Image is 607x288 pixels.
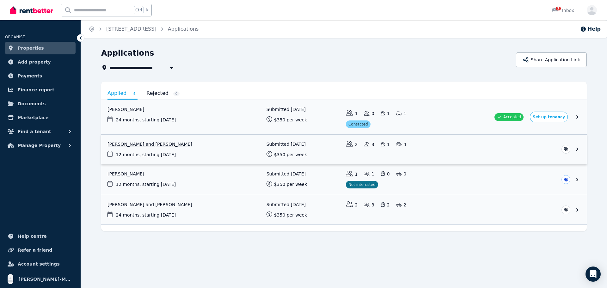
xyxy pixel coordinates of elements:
[18,260,60,268] span: Account settings
[580,25,601,33] button: Help
[5,35,25,39] span: ORGANISE
[586,267,601,282] div: Open Intercom Messenger
[107,88,138,100] a: Applied
[552,7,574,14] div: Inbox
[18,142,61,149] span: Manage Property
[168,26,199,32] a: Applications
[134,6,144,14] span: Ctrl
[101,164,587,195] a: View application: Charlotte Terry
[18,246,52,254] span: Refer a friend
[516,52,587,67] button: Share Application Link
[18,100,46,107] span: Documents
[10,5,53,15] img: RentBetter
[18,232,47,240] span: Help centre
[5,42,76,54] a: Properties
[556,7,561,10] span: 3
[81,20,206,38] nav: Breadcrumb
[18,114,48,121] span: Marketplace
[18,44,44,52] span: Properties
[5,83,76,96] a: Finance report
[5,139,76,152] button: Manage Property
[18,275,73,283] span: [PERSON_NAME]-May [PERSON_NAME]
[5,56,76,68] a: Add property
[18,128,51,135] span: Find a tenant
[106,26,156,32] a: [STREET_ADDRESS]
[146,88,180,99] a: Rejected
[5,244,76,256] a: Refer a friend
[101,195,587,224] a: View application: Adam Thomson and Kellie Thomson
[18,86,54,94] span: Finance report
[18,58,51,66] span: Add property
[5,230,76,242] a: Help centre
[5,97,76,110] a: Documents
[101,48,154,58] h1: Applications
[101,135,587,164] a: View application: Katie Queitzsch and Jay Burnett
[173,91,180,96] span: 0
[5,258,76,270] a: Account settings
[18,72,42,80] span: Payments
[5,70,76,82] a: Payments
[5,125,76,138] button: Find a tenant
[131,91,138,96] span: 4
[146,8,148,13] span: k
[5,111,76,124] a: Marketplace
[101,100,587,134] a: View application: Craig Hutton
